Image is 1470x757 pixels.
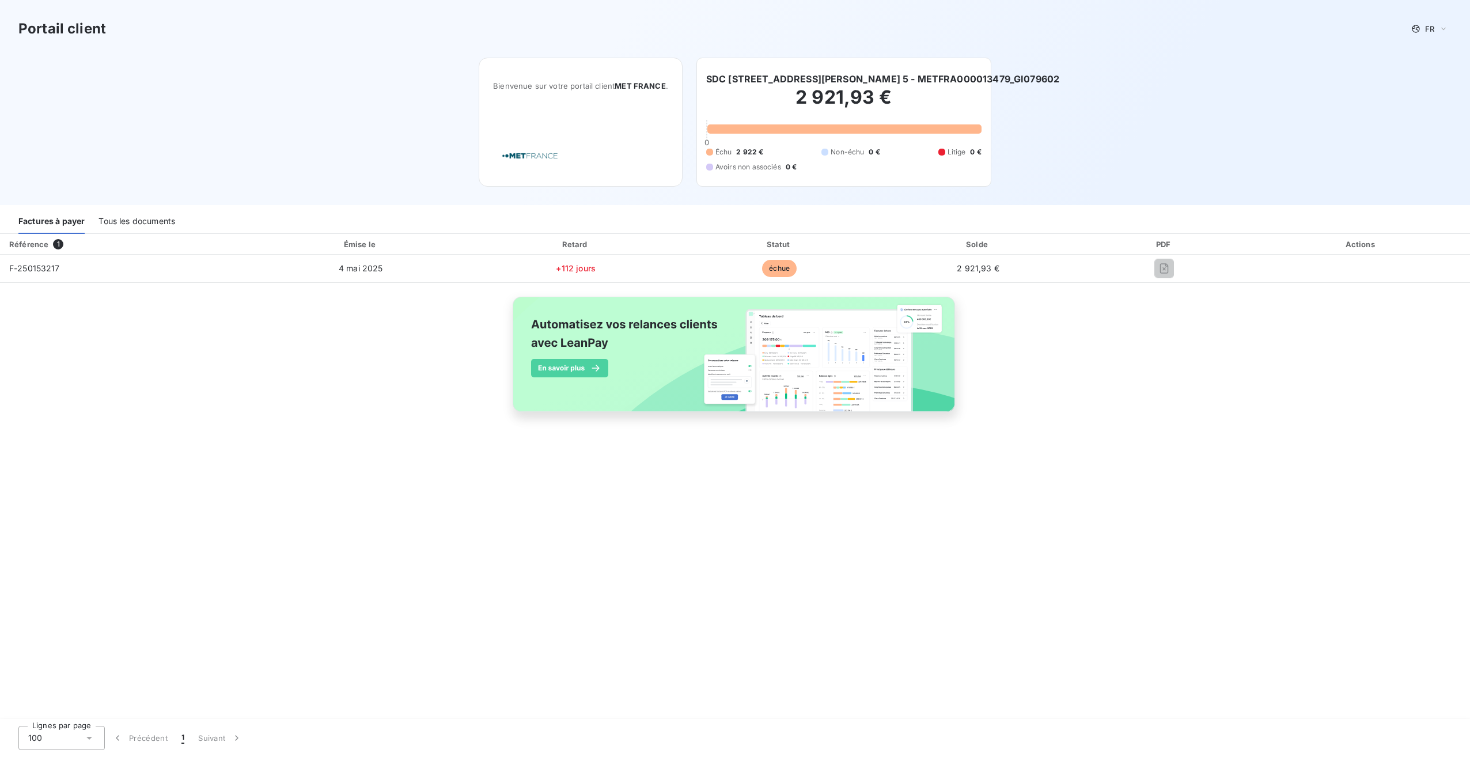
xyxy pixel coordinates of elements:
div: Statut [681,239,878,250]
div: Tous les documents [98,210,175,234]
div: Émise le [251,239,471,250]
span: 0 [704,138,709,147]
span: FR [1425,24,1434,33]
span: 1 [53,239,63,249]
div: Retard [475,239,677,250]
span: Avoirs non associés [715,162,781,172]
img: Company logo [493,139,567,172]
div: Factures à payer [18,210,85,234]
div: Référence [9,240,48,249]
button: 1 [175,726,191,750]
h2: 2 921,93 € [706,86,982,120]
span: 0 € [786,162,797,172]
div: Actions [1255,239,1468,250]
span: Non-échu [831,147,864,157]
span: 4 mai 2025 [339,263,383,273]
span: 100 [28,732,42,744]
h3: Portail client [18,18,106,39]
img: banner [502,290,968,432]
div: Solde [882,239,1074,250]
span: F-250153217 [9,263,60,273]
span: Échu [715,147,732,157]
span: échue [762,260,797,277]
span: 0 € [869,147,880,157]
span: 1 [181,732,184,744]
span: Litige [948,147,966,157]
span: +112 jours [556,263,596,273]
span: 2 922 € [736,147,763,157]
span: 0 € [970,147,981,157]
span: Bienvenue sur votre portail client . [493,81,668,90]
span: MET FRANCE [615,81,666,90]
button: Suivant [191,726,249,750]
div: PDF [1078,239,1250,250]
span: 2 921,93 € [957,263,999,273]
button: Précédent [105,726,175,750]
h6: SDC [STREET_ADDRESS][PERSON_NAME] 5 - METFRA000013479_GI079602 [706,72,1059,86]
